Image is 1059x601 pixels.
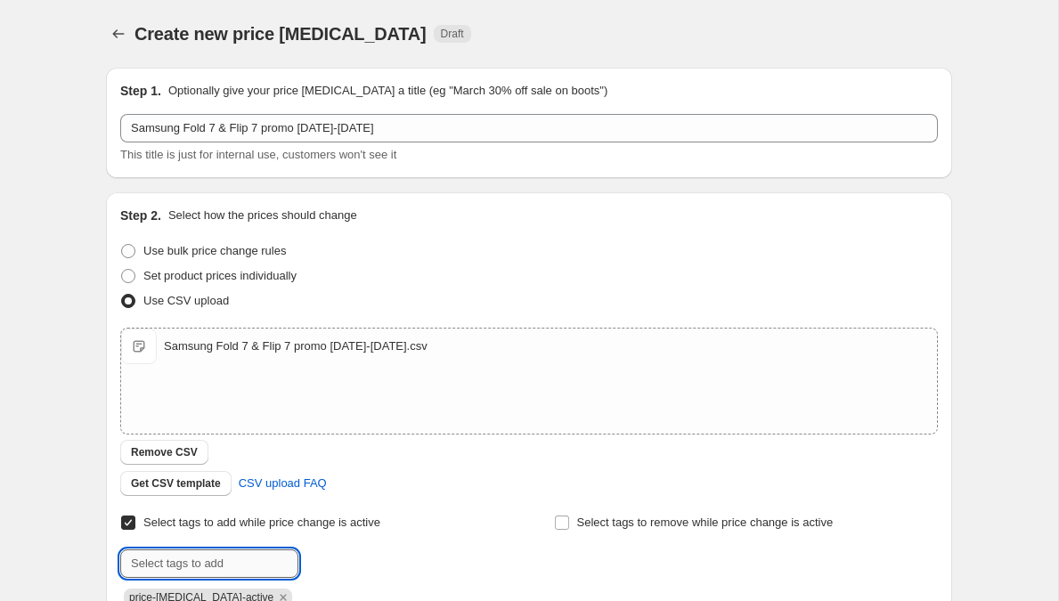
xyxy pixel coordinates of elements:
[131,476,221,491] span: Get CSV template
[120,471,232,496] button: Get CSV template
[228,469,338,498] a: CSV upload FAQ
[164,337,428,355] div: Samsung Fold 7 & Flip 7 promo [DATE]-[DATE].csv
[131,445,198,459] span: Remove CSV
[120,114,938,142] input: 30% off holiday sale
[134,24,427,44] span: Create new price [MEDICAL_DATA]
[239,475,327,492] span: CSV upload FAQ
[120,82,161,100] h2: Step 1.
[120,207,161,224] h2: Step 2.
[441,27,464,41] span: Draft
[143,269,297,282] span: Set product prices individually
[106,21,131,46] button: Price change jobs
[120,440,208,465] button: Remove CSV
[120,148,396,161] span: This title is just for internal use, customers won't see it
[143,294,229,307] span: Use CSV upload
[168,82,607,100] p: Optionally give your price [MEDICAL_DATA] a title (eg "March 30% off sale on boots")
[143,516,380,529] span: Select tags to add while price change is active
[143,244,286,257] span: Use bulk price change rules
[577,516,834,529] span: Select tags to remove while price change is active
[120,549,298,578] input: Select tags to add
[168,207,357,224] p: Select how the prices should change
